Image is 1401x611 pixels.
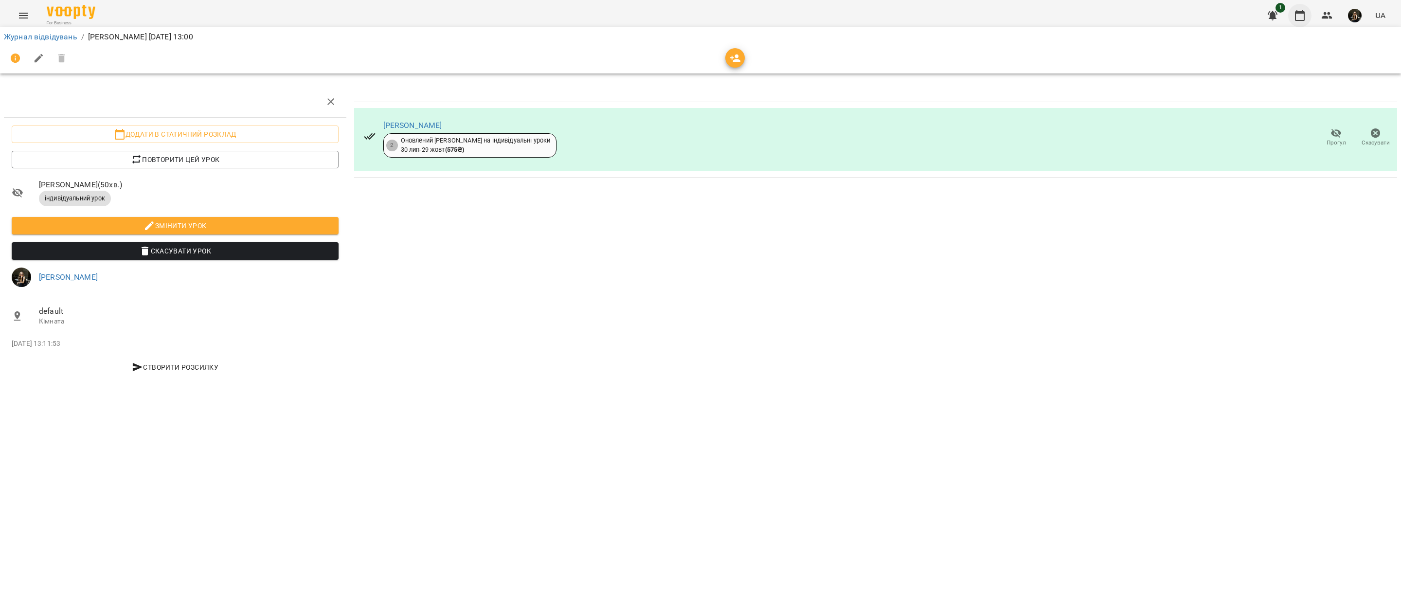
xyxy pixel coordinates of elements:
button: Повторити цей урок [12,151,339,168]
nav: breadcrumb [4,31,1397,43]
span: Скасувати Урок [19,245,331,257]
button: Додати в статичний розклад [12,126,339,143]
span: Повторити цей урок [19,154,331,165]
div: Оновлений [PERSON_NAME] на індивідуальні уроки 30 лип - 29 жовт [401,136,551,154]
span: UA [1375,10,1385,20]
span: індивідуальний урок [39,194,111,203]
span: Прогул [1327,139,1346,147]
button: UA [1371,6,1389,24]
span: Змінити урок [19,220,331,232]
span: Додати в статичний розклад [19,128,331,140]
img: Voopty Logo [47,5,95,19]
li: / [81,31,84,43]
a: [PERSON_NAME] [39,272,98,282]
button: Прогул [1316,124,1356,151]
span: default [39,305,339,317]
span: Створити розсилку [16,361,335,373]
div: 2 [386,140,398,151]
a: Журнал відвідувань [4,32,77,41]
b: ( 575 ₴ ) [445,146,465,153]
p: [DATE] 13:11:53 [12,339,339,349]
a: [PERSON_NAME] [383,121,442,130]
button: Скасувати [1356,124,1395,151]
span: For Business [47,20,95,26]
p: Кімната [39,317,339,326]
span: 1 [1275,3,1285,13]
button: Menu [12,4,35,27]
button: Скасувати Урок [12,242,339,260]
p: [PERSON_NAME] [DATE] 13:00 [88,31,193,43]
img: 998b0c24f0354562ba81004244cf30dc.jpeg [12,268,31,287]
button: Створити розсилку [12,359,339,376]
button: Змінити урок [12,217,339,234]
span: [PERSON_NAME] ( 50 хв. ) [39,179,339,191]
img: 998b0c24f0354562ba81004244cf30dc.jpeg [1348,9,1362,22]
span: Скасувати [1362,139,1390,147]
